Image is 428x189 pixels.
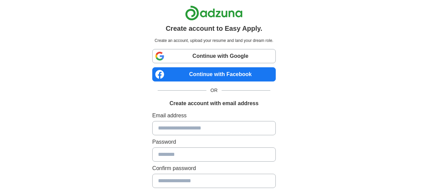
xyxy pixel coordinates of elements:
h1: Create account to Easy Apply. [166,23,263,33]
label: Password [152,138,276,146]
h1: Create account with email address [170,99,258,108]
label: Email address [152,112,276,120]
span: OR [206,87,222,94]
a: Continue with Google [152,49,276,63]
p: Create an account, upload your resume and land your dream role. [154,38,274,44]
label: Confirm password [152,164,276,172]
img: Adzuna logo [185,5,243,21]
a: Continue with Facebook [152,67,276,81]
